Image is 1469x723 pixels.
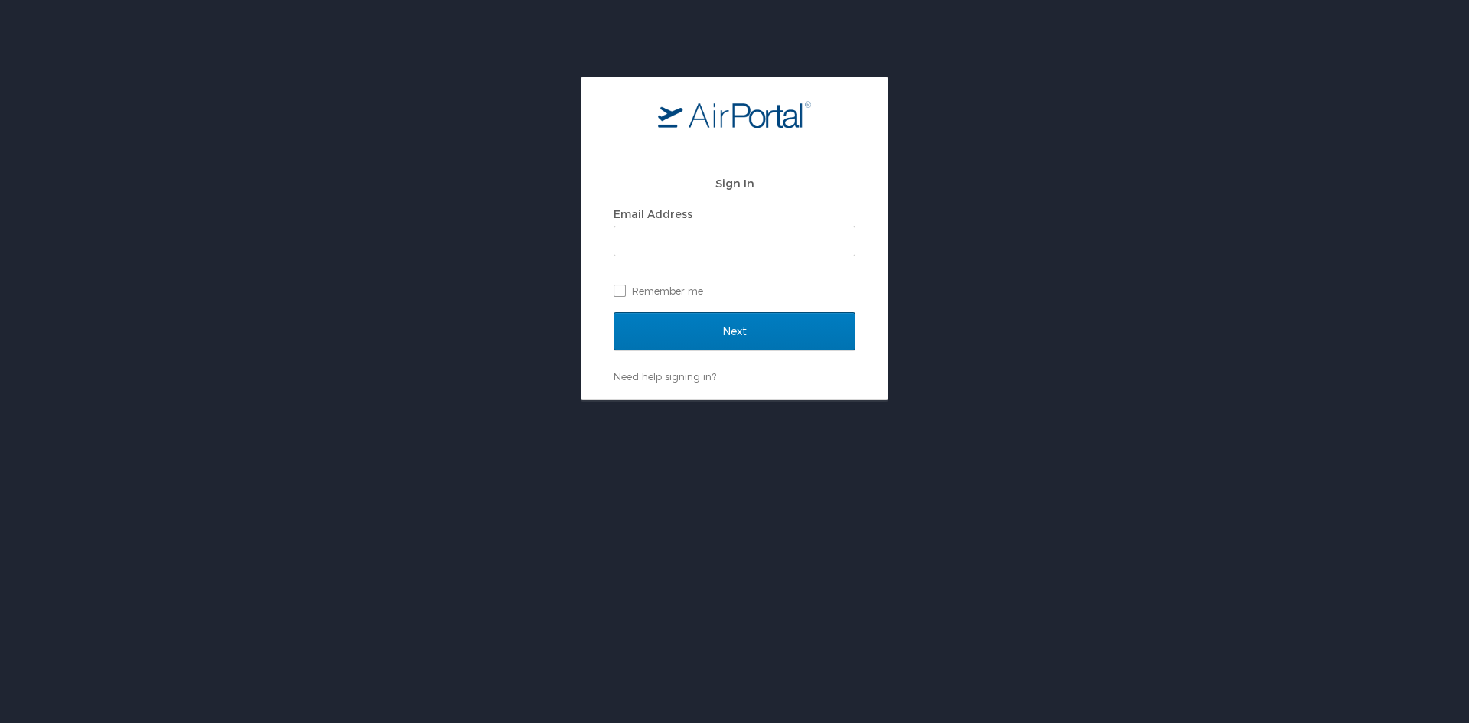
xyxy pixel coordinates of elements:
label: Remember me [614,279,855,302]
h2: Sign In [614,174,855,192]
img: logo [658,100,811,128]
input: Next [614,312,855,350]
label: Email Address [614,207,692,220]
a: Need help signing in? [614,370,716,383]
